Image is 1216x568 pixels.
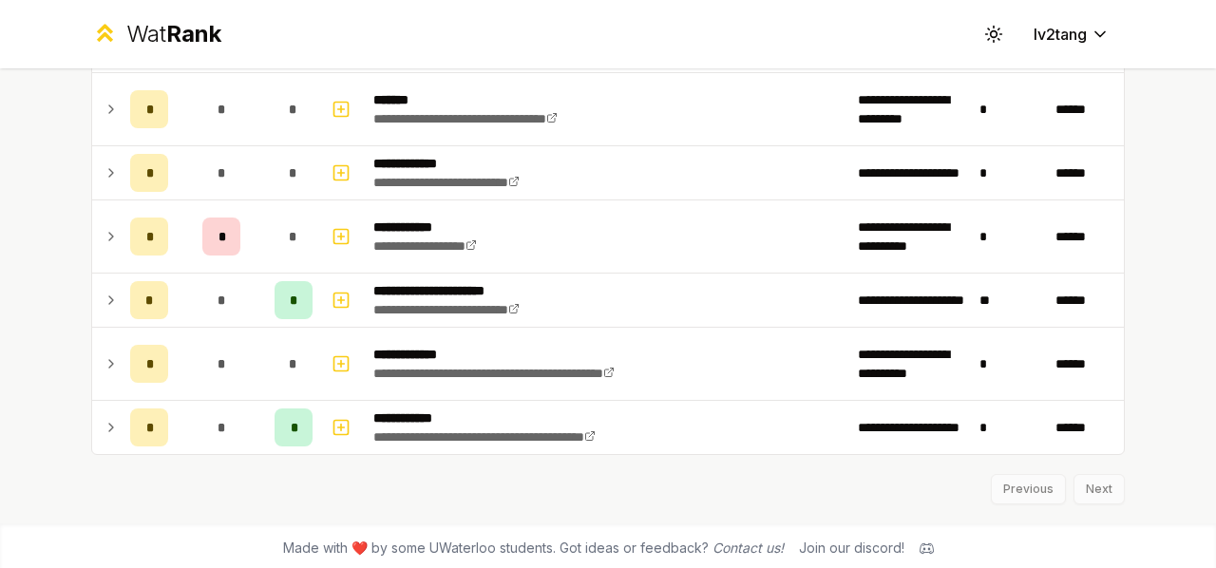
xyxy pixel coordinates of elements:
[91,19,221,49] a: WatRank
[799,539,904,558] div: Join our discord!
[166,20,221,47] span: Rank
[1018,17,1125,51] button: lv2tang
[712,540,784,556] a: Contact us!
[126,19,221,49] div: Wat
[1034,23,1087,46] span: lv2tang
[283,539,784,558] span: Made with ❤️ by some UWaterloo students. Got ideas or feedback?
